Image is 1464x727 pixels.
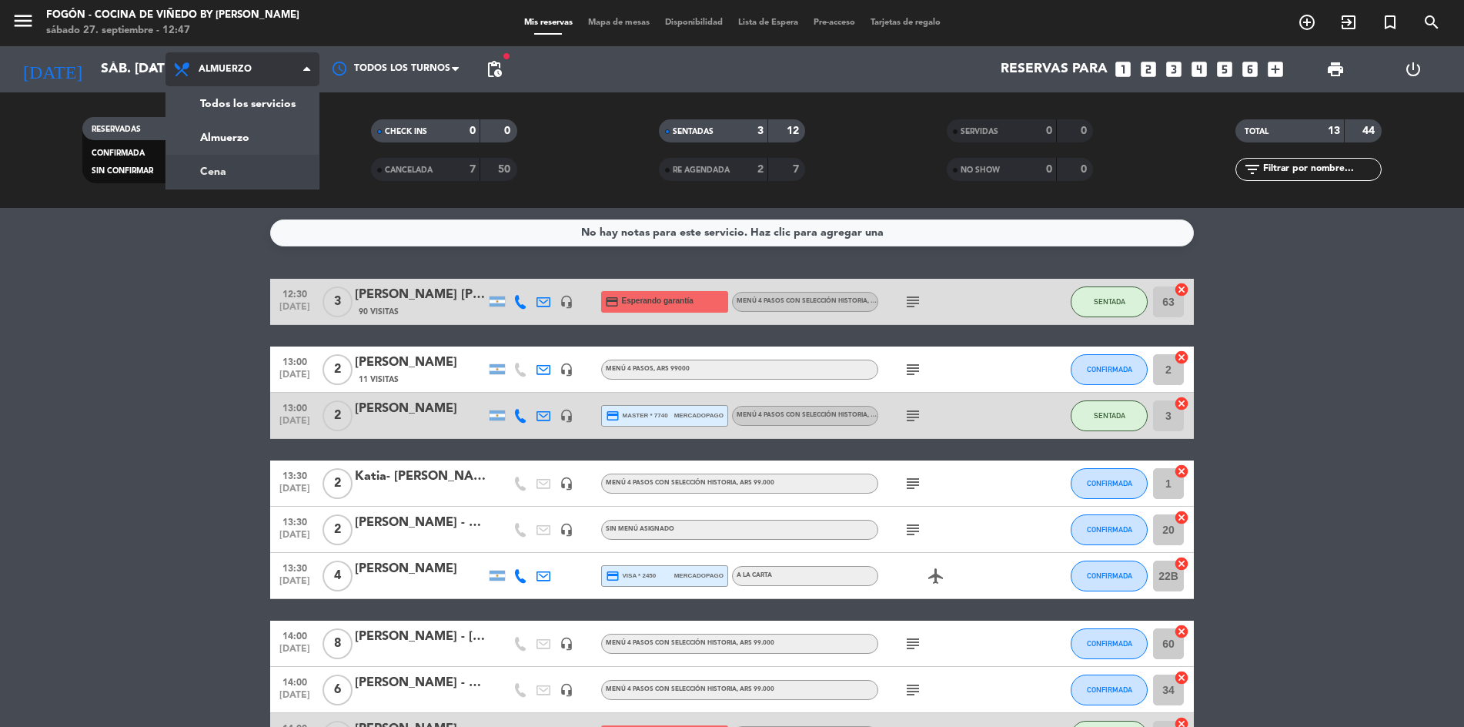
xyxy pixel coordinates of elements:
span: SIN CONFIRMAR [92,167,153,175]
i: headset_mic [560,637,573,651]
i: cancel [1174,624,1189,639]
i: add_box [1265,59,1285,79]
span: fiber_manual_record [502,52,511,61]
i: credit_card [605,295,619,309]
span: A LA CARTA [737,572,772,578]
i: subject [904,474,922,493]
span: 13:30 [276,558,314,576]
span: Lista de Espera [730,18,806,27]
div: Fogón - Cocina de viñedo by [PERSON_NAME] [46,8,299,23]
span: CONFIRMADA [1087,525,1132,534]
div: [PERSON_NAME] [355,353,486,373]
div: [PERSON_NAME] - suntrip [355,673,486,693]
span: 13:30 [276,466,314,484]
i: subject [904,360,922,379]
span: CANCELADA [385,166,433,174]
span: mercadopago [674,571,724,581]
div: Katia- [PERSON_NAME] [355,467,486,487]
span: Menú 4 pasos [606,366,690,372]
i: cancel [1174,464,1189,479]
i: power_settings_new [1404,60,1422,79]
i: looks_5 [1215,59,1235,79]
span: SERVIDAS [961,128,998,136]
i: cancel [1174,282,1189,297]
div: [PERSON_NAME] [355,399,486,419]
span: , ARS 99.000 [867,412,905,418]
span: Menú 4 pasos con selección Historia [606,640,774,646]
i: headset_mic [560,477,573,491]
span: [DATE] [276,484,314,501]
i: headset_mic [560,523,573,537]
span: print [1326,60,1345,79]
span: [DATE] [276,370,314,387]
span: Menú 4 pasos con selección Historia [737,412,905,418]
div: LOG OUT [1375,46,1453,92]
i: turned_in_not [1381,13,1399,32]
span: SENTADA [1094,411,1125,420]
span: 14:00 [276,672,314,690]
span: visa * 2450 [606,569,656,583]
span: 2 [323,514,353,545]
span: RESERVADAS [92,126,141,133]
i: arrow_drop_down [143,60,162,79]
span: 6 [323,675,353,705]
span: Disponibilidad [657,18,730,27]
span: 90 Visitas [359,306,399,318]
i: subject [904,681,922,699]
i: menu [12,9,35,32]
span: , ARS 99.000 [737,686,774,692]
strong: 50 [498,164,513,175]
span: SENTADA [1094,297,1125,306]
i: filter_list [1243,160,1262,179]
span: 13:30 [276,512,314,530]
button: CONFIRMADA [1071,675,1148,705]
div: [PERSON_NAME] - wine time [355,513,486,533]
span: Menú 4 pasos con selección Historia [606,480,774,486]
strong: 44 [1362,126,1378,136]
span: CONFIRMADA [1087,571,1132,580]
span: Pre-acceso [806,18,863,27]
span: 2 [323,354,353,385]
strong: 0 [1046,164,1052,175]
button: CONFIRMADA [1071,354,1148,385]
span: CONFIRMADA [1087,639,1132,648]
span: [DATE] [276,302,314,320]
i: airplanemode_active [927,567,945,585]
span: SENTADAS [673,128,714,136]
i: looks_3 [1164,59,1184,79]
i: [DATE] [12,52,93,86]
span: , ARS 99.000 [737,480,774,486]
span: 11 Visitas [359,374,399,386]
strong: 0 [1046,126,1052,136]
i: cancel [1174,670,1189,685]
i: looks_one [1113,59,1133,79]
strong: 0 [1081,164,1090,175]
button: CONFIRMADA [1071,514,1148,545]
strong: 0 [1081,126,1090,136]
button: CONFIRMADA [1071,468,1148,499]
i: cancel [1174,510,1189,525]
button: SENTADA [1071,400,1148,431]
strong: 3 [757,126,764,136]
div: [PERSON_NAME] [PERSON_NAME] [PERSON_NAME] - suntrip [355,285,486,305]
span: RE AGENDADA [673,166,730,174]
button: CONFIRMADA [1071,628,1148,659]
span: Esperando garantía [622,295,694,307]
div: No hay notas para este servicio. Haz clic para agregar una [581,224,884,242]
span: Reservas para [1001,62,1108,77]
i: cancel [1174,396,1189,411]
span: , ARS 99.000 [737,640,774,646]
span: Menú 4 pasos con selección Historia [737,298,905,304]
span: [DATE] [276,690,314,708]
i: headset_mic [560,363,573,377]
div: [PERSON_NAME] [355,559,486,579]
i: subject [904,293,922,311]
span: Menú 4 pasos con selección Historia [606,686,774,692]
i: subject [904,521,922,539]
span: 13:00 [276,352,314,370]
span: CONFIRMADA [1087,685,1132,694]
span: 14:00 [276,626,314,644]
span: Mis reservas [516,18,580,27]
span: [DATE] [276,416,314,434]
i: headset_mic [560,295,573,309]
